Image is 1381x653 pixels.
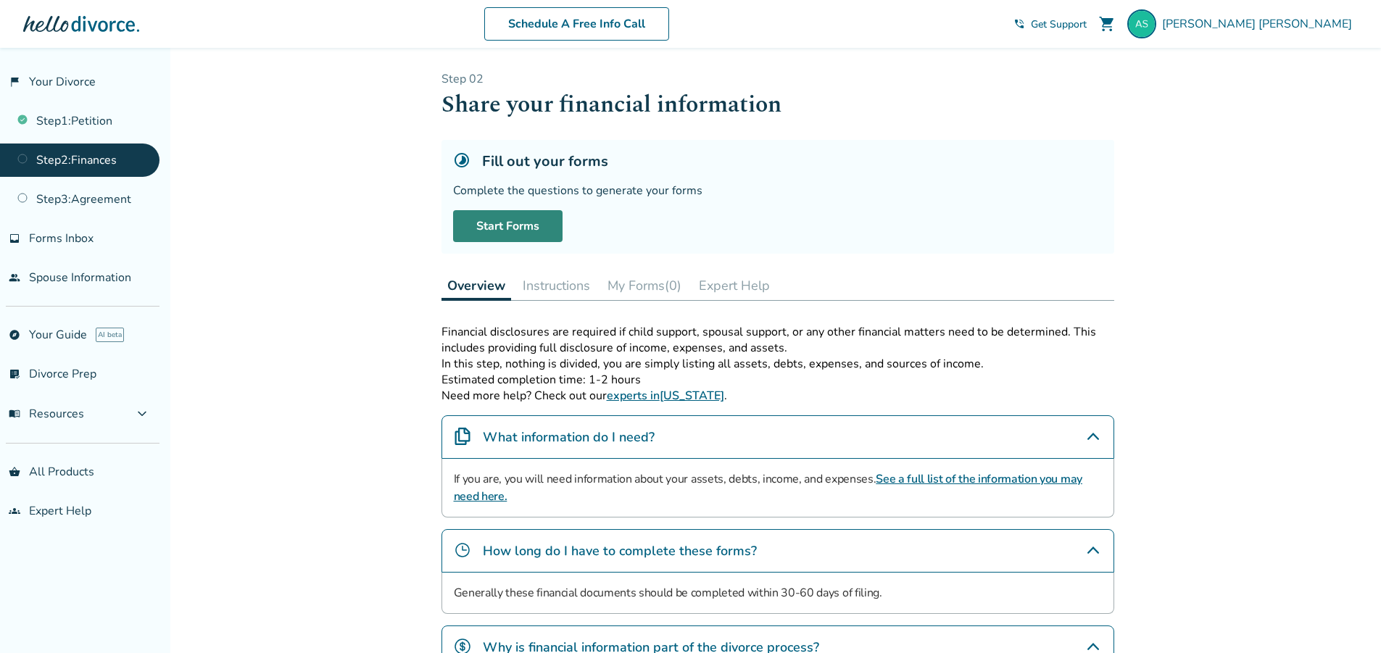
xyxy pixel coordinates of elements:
[9,466,20,478] span: shopping_basket
[441,87,1114,122] h1: Share your financial information
[693,271,776,300] button: Expert Help
[441,415,1114,459] div: What information do I need?
[9,233,20,244] span: inbox
[483,541,757,560] h4: How long do I have to complete these forms?
[441,529,1114,573] div: How long do I have to complete these forms?
[441,372,1114,388] p: Estimated completion time: 1-2 hours
[9,76,20,88] span: flag_2
[1013,17,1087,31] a: phone_in_talkGet Support
[441,71,1114,87] p: Step 0 2
[441,356,1114,372] p: In this step, nothing is divided, you are simply listing all assets, debts, expenses, and sources...
[9,406,84,422] span: Resources
[454,470,1102,505] p: If you are, you will need information about your assets, debts, income, and expenses.
[9,505,20,517] span: groups
[29,230,94,246] span: Forms Inbox
[441,324,1114,356] p: Financial disclosures are required if child support, spousal support, or any other financial matt...
[482,151,608,171] h5: Fill out your forms
[602,271,687,300] button: My Forms(0)
[1162,16,1358,32] span: [PERSON_NAME] [PERSON_NAME]
[483,428,655,446] h4: What information do I need?
[9,272,20,283] span: people
[517,271,596,300] button: Instructions
[133,405,151,423] span: expand_more
[453,183,1103,199] div: Complete the questions to generate your forms
[441,388,1114,404] p: Need more help? Check out our .
[1309,583,1381,653] iframe: Chat Widget
[454,471,1082,504] a: See a full list of the information you may need here.
[484,7,669,41] a: Schedule A Free Info Call
[9,368,20,380] span: list_alt_check
[454,541,471,559] img: How long do I have to complete these forms?
[1127,9,1156,38] img: taskstrecker@aol.com
[441,271,511,301] button: Overview
[607,388,724,404] a: experts in[US_STATE]
[454,428,471,445] img: What information do I need?
[453,210,563,242] a: Start Forms
[9,329,20,341] span: explore
[9,408,20,420] span: menu_book
[1013,18,1025,30] span: phone_in_talk
[1098,15,1116,33] span: shopping_cart
[96,328,124,342] span: AI beta
[1031,17,1087,31] span: Get Support
[454,584,1102,602] p: Generally these financial documents should be completed within 30-60 days of filing.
